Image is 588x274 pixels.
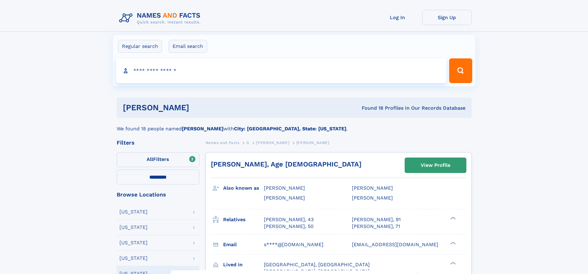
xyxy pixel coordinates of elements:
a: [PERSON_NAME], Age [DEMOGRAPHIC_DATA] [211,160,361,168]
div: We found 18 people named with . [117,118,472,133]
span: [EMAIL_ADDRESS][DOMAIN_NAME] [352,242,438,247]
a: [PERSON_NAME], 71 [352,223,400,230]
div: ❯ [449,216,456,220]
span: [PERSON_NAME] [296,141,329,145]
div: ❯ [449,261,456,265]
div: [US_STATE] [119,225,148,230]
div: Found 18 Profiles In Our Records Database [275,105,465,112]
span: All [147,156,153,162]
a: [PERSON_NAME], 43 [264,216,314,223]
span: [PERSON_NAME] [264,195,305,201]
label: Email search [169,40,207,53]
b: City: [GEOGRAPHIC_DATA], State: [US_STATE] [234,126,346,132]
a: Sign Up [422,10,472,25]
label: Filters [117,152,199,167]
button: Search Button [449,58,472,83]
h3: Also known as [223,183,264,193]
a: G [246,139,249,146]
div: [US_STATE] [119,209,148,214]
b: [PERSON_NAME] [182,126,223,132]
a: [PERSON_NAME], 91 [352,216,401,223]
div: ❯ [449,241,456,245]
span: G [246,141,249,145]
span: [PERSON_NAME] [352,195,393,201]
div: View Profile [421,158,450,172]
a: View Profile [405,158,466,173]
a: [PERSON_NAME] [256,139,289,146]
a: Names and Facts [206,139,240,146]
label: Regular search [118,40,162,53]
span: [PERSON_NAME] [352,185,393,191]
div: Filters [117,140,199,145]
div: [US_STATE] [119,240,148,245]
span: [GEOGRAPHIC_DATA], [GEOGRAPHIC_DATA] [264,262,370,268]
h3: Email [223,239,264,250]
div: [US_STATE] [119,256,148,261]
img: Logo Names and Facts [117,10,206,27]
a: [PERSON_NAME], 50 [264,223,314,230]
h3: Relatives [223,214,264,225]
div: Browse Locations [117,192,199,197]
span: [PERSON_NAME] [264,185,305,191]
input: search input [116,58,447,83]
h1: [PERSON_NAME] [123,104,276,112]
h3: Lived in [223,259,264,270]
span: [PERSON_NAME] [256,141,289,145]
a: Log In [373,10,422,25]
